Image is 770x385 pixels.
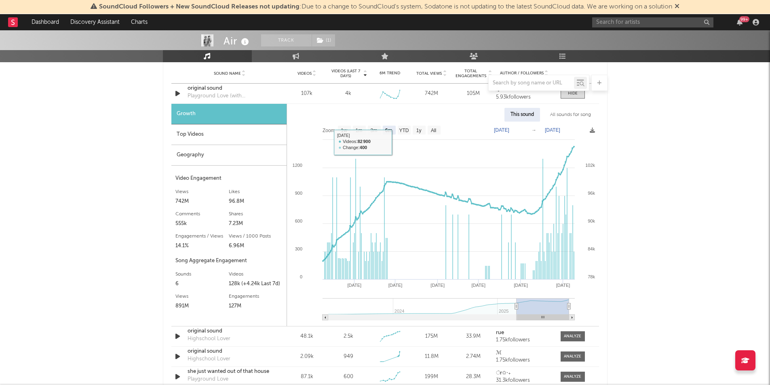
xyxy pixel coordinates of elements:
[399,128,409,133] text: YTD
[175,209,229,219] div: Comments
[329,69,362,78] span: Videos (last 7 days)
[347,283,361,288] text: [DATE]
[65,14,125,30] a: Discovery Assistant
[413,332,450,341] div: 175M
[496,350,552,356] a: ℳ
[288,353,326,361] div: 2.09k
[323,128,335,133] text: Zoom
[171,124,287,145] div: Top Videos
[413,373,450,381] div: 199M
[175,174,283,183] div: Video Engagement
[175,301,229,311] div: 891M
[297,71,312,76] span: Videos
[504,108,540,122] div: This sound
[214,71,241,76] span: Sound Name
[229,219,283,229] div: 7.23M
[454,353,492,361] div: 2.74M
[171,104,287,124] div: Growth
[496,358,552,363] div: 1.75k followers
[175,219,229,229] div: 555k
[175,269,229,279] div: Sounds
[188,368,272,376] a: she just wanted out of that house
[588,219,595,223] text: 90k
[592,17,713,27] input: Search for artists
[496,330,504,335] strong: rue
[585,163,595,168] text: 102k
[288,90,326,98] div: 107k
[125,14,153,30] a: Charts
[229,231,283,241] div: Views / 1000 Posts
[430,283,445,288] text: [DATE]
[556,283,570,288] text: [DATE]
[344,332,353,341] div: 2.5k
[355,128,362,133] text: 1m
[344,373,353,381] div: 600
[496,87,500,93] strong: ℒ
[454,69,487,78] span: Total Engagements
[175,197,229,206] div: 742M
[370,128,377,133] text: 3m
[229,292,283,301] div: Engagements
[496,378,552,383] div: 31.3k followers
[229,279,283,289] div: 128k (+4.24k Last 7d)
[430,128,436,133] text: All
[295,219,302,223] text: 600
[188,92,272,100] div: Playground Love (with [PERSON_NAME] Tracks)
[175,231,229,241] div: Engagements / Views
[175,279,229,289] div: 6
[312,34,335,46] span: ( 1 )
[532,127,536,133] text: →
[496,350,502,356] strong: ℳ
[229,187,283,197] div: Likes
[454,373,492,381] div: 28.3M
[496,330,552,336] a: rue
[288,332,326,341] div: 48.1k
[188,335,230,343] div: Highschool Lover
[500,71,544,76] span: Author / Followers
[385,128,392,133] text: 6m
[295,191,302,196] text: 900
[454,90,492,98] div: 105M
[496,337,552,343] div: 1.75k followers
[171,145,287,166] div: Geography
[229,301,283,311] div: 127M
[494,127,509,133] text: [DATE]
[737,19,743,25] button: 99+
[416,71,442,76] span: Total Views
[545,127,560,133] text: [DATE]
[261,34,312,46] button: Track
[175,241,229,251] div: 14.1%
[416,128,421,133] text: 1y
[292,163,302,168] text: 1200
[341,128,347,133] text: 1w
[496,370,552,376] a: ੈr✩‧₊˚
[371,70,409,76] div: 6M Trend
[188,375,228,383] div: Playground Love
[413,353,450,361] div: 11.8M
[229,241,283,251] div: 6.96M
[544,108,597,122] div: All sounds for song
[175,187,229,197] div: Views
[471,283,485,288] text: [DATE]
[295,246,302,251] text: 300
[188,347,272,356] div: original sound
[312,34,335,46] button: (1)
[345,90,351,98] div: 4k
[588,246,595,251] text: 84k
[188,355,230,363] div: Highschool Lover
[229,209,283,219] div: Shares
[675,4,679,10] span: Dismiss
[26,14,65,30] a: Dashboard
[496,370,514,376] strong: ੈr✩‧₊˚
[739,16,749,22] div: 99 +
[175,256,283,266] div: Song Aggregate Engagement
[300,274,302,279] text: 0
[496,95,552,100] div: 5.93k followers
[288,373,326,381] div: 87.1k
[99,4,300,10] span: SoundCloud Followers + New SoundCloud Releases not updating
[188,327,272,335] a: original sound
[224,34,251,48] div: Air
[344,353,353,361] div: 949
